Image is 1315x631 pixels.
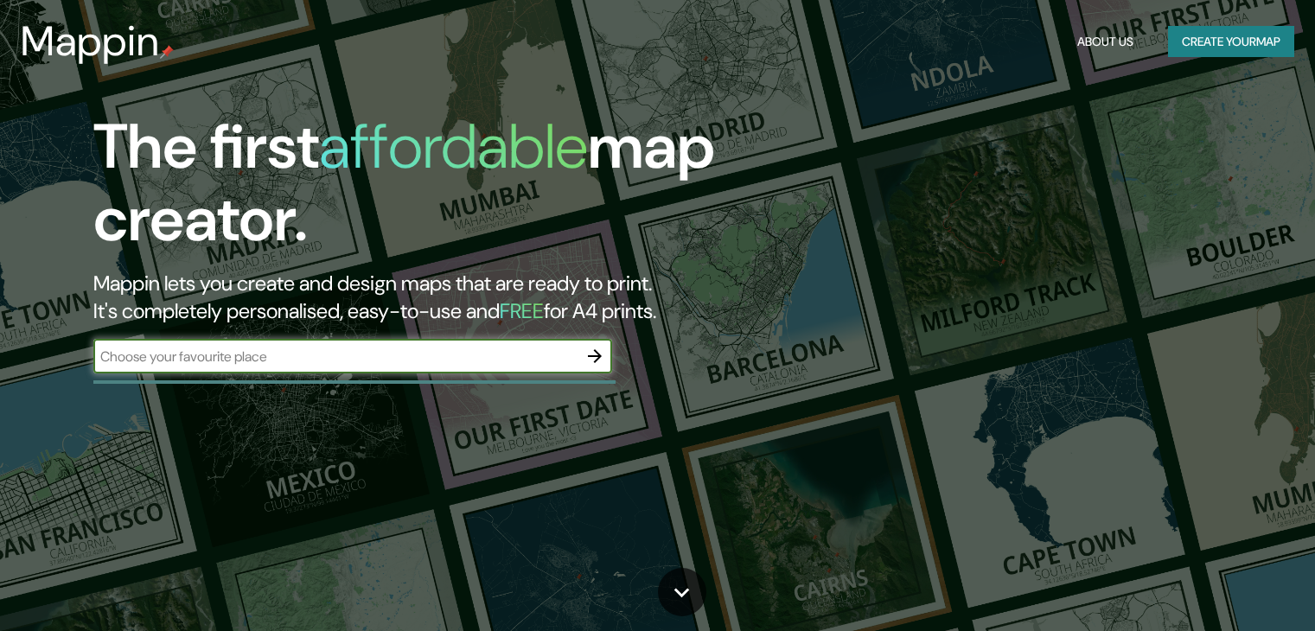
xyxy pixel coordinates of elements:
h1: affordable [319,106,588,187]
button: Create yourmap [1168,26,1294,58]
button: About Us [1070,26,1140,58]
input: Choose your favourite place [93,347,578,366]
h1: The first map creator. [93,111,751,270]
iframe: Help widget launcher [1161,564,1296,612]
h3: Mappin [21,17,160,66]
img: mappin-pin [160,45,174,59]
h5: FREE [500,297,544,324]
h2: Mappin lets you create and design maps that are ready to print. It's completely personalised, eas... [93,270,751,325]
